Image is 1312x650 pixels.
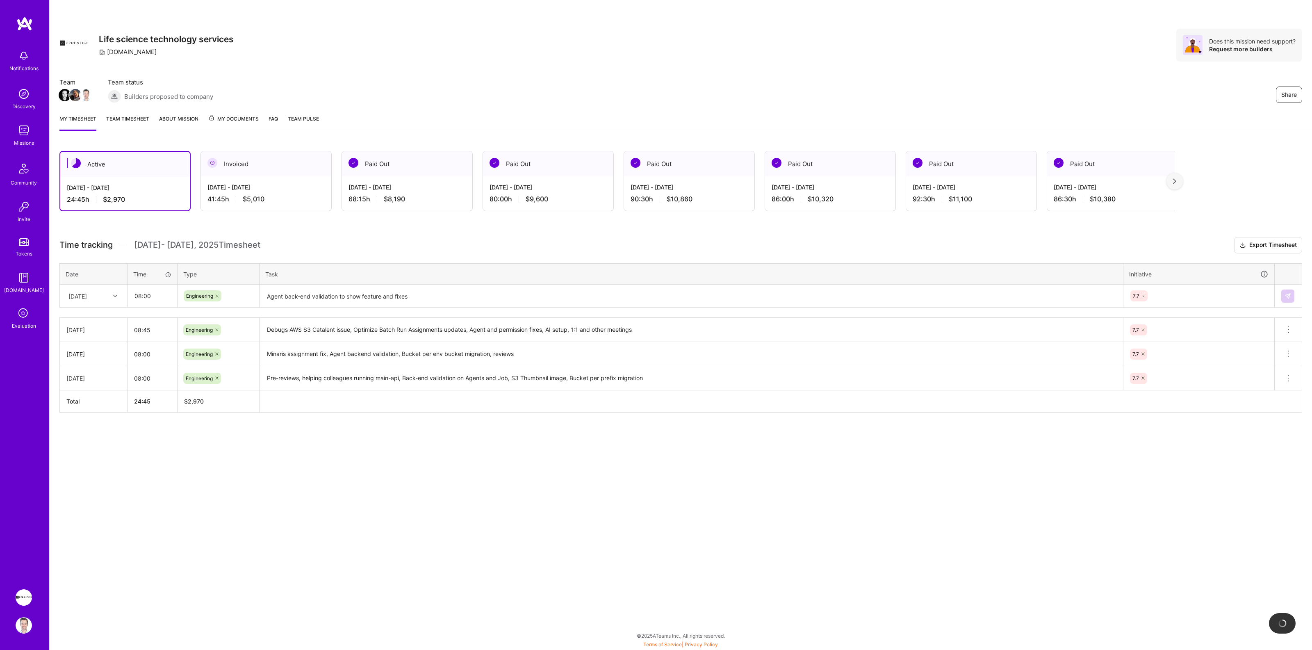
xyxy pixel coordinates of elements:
div: Active [60,152,190,177]
img: Paid Out [913,158,922,168]
div: [DATE] - [DATE] [67,183,183,192]
textarea: Pre-reviews, helping colleagues running main-api, Back-end validation on Agents and Job, S3 Thumb... [260,367,1122,390]
a: Apprentice: Life science technology services [14,589,34,606]
textarea: Agent back-end validation to show feature and fixes [260,285,1122,307]
span: | [643,641,718,648]
th: Total [60,390,128,413]
div: Community [11,178,37,187]
a: Privacy Policy [685,641,718,648]
div: Request more builders [1209,45,1296,53]
div: Paid Out [906,151,1036,176]
img: Invoiced [207,158,217,168]
div: [DATE] [68,292,87,300]
div: 86:30 h [1054,195,1171,203]
span: 7.7 [1132,351,1139,357]
div: Tokens [16,249,32,258]
div: [DATE] - [DATE] [1054,183,1171,192]
a: FAQ [269,114,278,131]
span: Share [1281,91,1297,99]
th: 24:45 [128,390,178,413]
i: icon CompanyGray [99,49,105,55]
img: Avatar [1183,35,1203,55]
div: [DATE] - [DATE] [207,183,325,192]
th: Date [60,263,128,285]
img: Team Member Avatar [69,89,82,101]
img: Paid Out [490,158,499,168]
a: About Mission [159,114,198,131]
span: $9,600 [526,195,548,203]
input: HH:MM [128,285,177,307]
a: User Avatar [14,617,34,634]
a: Team timesheet [106,114,149,131]
span: $10,860 [667,195,692,203]
div: Time [133,270,171,278]
span: Builders proposed to company [124,92,213,101]
div: [DOMAIN_NAME] [99,48,157,56]
textarea: Debugs AWS S3 Catalent issue, Optimize Batch Run Assignments updates, Agent and permission fixes,... [260,319,1122,341]
div: 80:00 h [490,195,607,203]
div: Invite [18,215,30,224]
span: Team Pulse [288,116,319,122]
img: User Avatar [16,617,32,634]
div: 68:15 h [348,195,466,203]
img: discovery [16,86,32,102]
div: Notifications [9,64,39,73]
img: Team Member Avatar [80,89,92,101]
i: icon Chevron [113,294,117,298]
span: $5,010 [243,195,264,203]
img: teamwork [16,122,32,139]
img: bell [16,48,32,64]
input: HH:MM [128,343,177,365]
img: loading [1278,619,1287,627]
img: Paid Out [1054,158,1064,168]
span: $2,970 [103,195,125,204]
div: Paid Out [765,151,895,176]
img: tokens [19,238,29,246]
div: Paid Out [1047,151,1178,176]
span: Engineering [186,375,213,381]
img: Active [71,158,81,168]
img: Builders proposed to company [108,90,121,103]
span: 7.7 [1132,375,1139,381]
span: Team [59,78,91,87]
textarea: Minaris assignment fix, Agent backend validation, Bucket per env bucket migration, reviews [260,343,1122,365]
div: 24:45 h [67,195,183,204]
div: [DATE] - [DATE] [490,183,607,192]
span: Team status [108,78,213,87]
span: 7.7 [1133,293,1139,299]
a: Terms of Service [643,641,682,648]
span: [DATE] - [DATE] , 2025 Timesheet [134,240,260,250]
div: Invoiced [201,151,331,176]
img: Apprentice: Life science technology services [16,589,32,606]
img: Paid Out [772,158,781,168]
div: Paid Out [342,151,472,176]
div: Paid Out [624,151,754,176]
img: Team Member Avatar [59,89,71,101]
img: Company Logo [59,29,89,58]
img: logo [16,16,33,31]
img: Submit [1285,293,1291,299]
span: $8,190 [384,195,405,203]
span: $10,320 [808,195,834,203]
div: 86:00 h [772,195,889,203]
div: Does this mission need support? [1209,37,1296,45]
div: [DATE] - [DATE] [913,183,1030,192]
a: My timesheet [59,114,96,131]
div: [DATE] [66,326,121,334]
img: Paid Out [631,158,640,168]
i: icon Download [1239,241,1246,250]
a: My Documents [208,114,259,131]
a: Team Member Avatar [81,88,91,102]
div: Initiative [1129,269,1269,279]
a: Team Member Avatar [70,88,81,102]
div: Discovery [12,102,36,111]
div: [DOMAIN_NAME] [4,286,44,294]
div: Paid Out [483,151,613,176]
div: [DATE] - [DATE] [348,183,466,192]
button: Export Timesheet [1234,237,1302,253]
span: Engineering [186,351,213,357]
div: 90:30 h [631,195,748,203]
span: $10,380 [1090,195,1116,203]
a: Team Pulse [288,114,319,131]
th: Task [260,263,1123,285]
